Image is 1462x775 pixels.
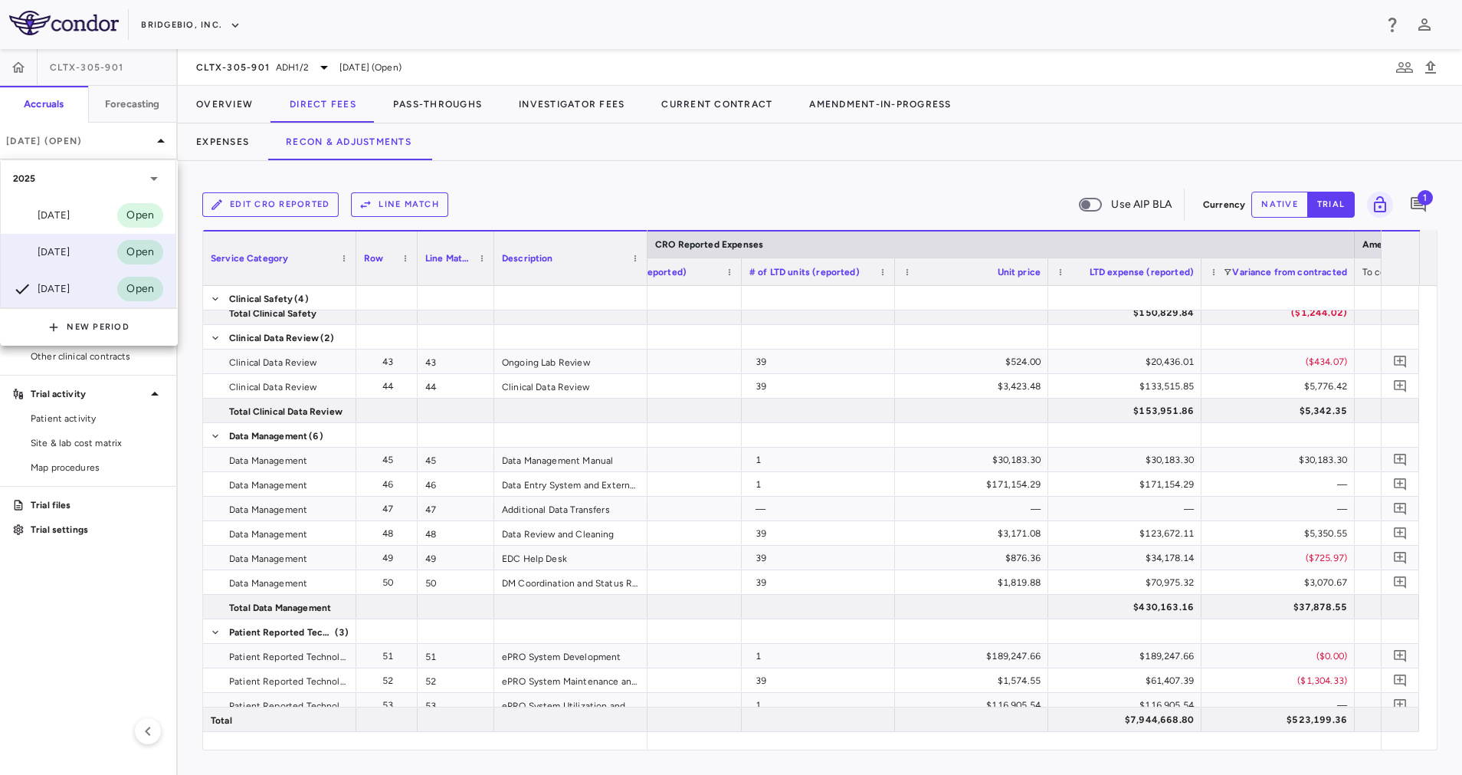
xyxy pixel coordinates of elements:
[48,315,129,340] button: New Period
[13,172,36,186] p: 2025
[13,206,70,225] div: [DATE]
[117,281,163,297] span: Open
[117,207,163,224] span: Open
[13,280,70,298] div: [DATE]
[13,243,70,261] div: [DATE]
[117,244,163,261] span: Open
[1,160,175,197] div: 2025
